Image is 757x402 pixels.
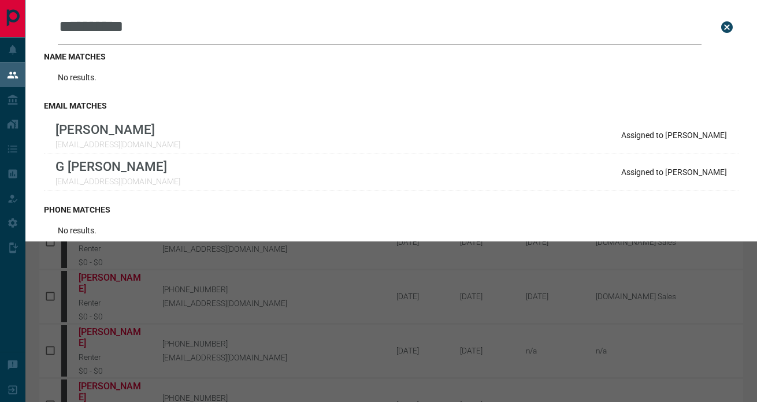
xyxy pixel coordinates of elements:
[58,226,97,235] p: No results.
[58,73,97,82] p: No results.
[44,52,739,61] h3: name matches
[621,167,727,177] p: Assigned to [PERSON_NAME]
[55,177,180,186] p: [EMAIL_ADDRESS][DOMAIN_NAME]
[55,122,180,137] p: [PERSON_NAME]
[55,140,180,149] p: [EMAIL_ADDRESS][DOMAIN_NAME]
[715,16,739,39] button: close search bar
[44,101,739,110] h3: email matches
[621,131,727,140] p: Assigned to [PERSON_NAME]
[44,205,739,214] h3: phone matches
[55,159,180,174] p: G [PERSON_NAME]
